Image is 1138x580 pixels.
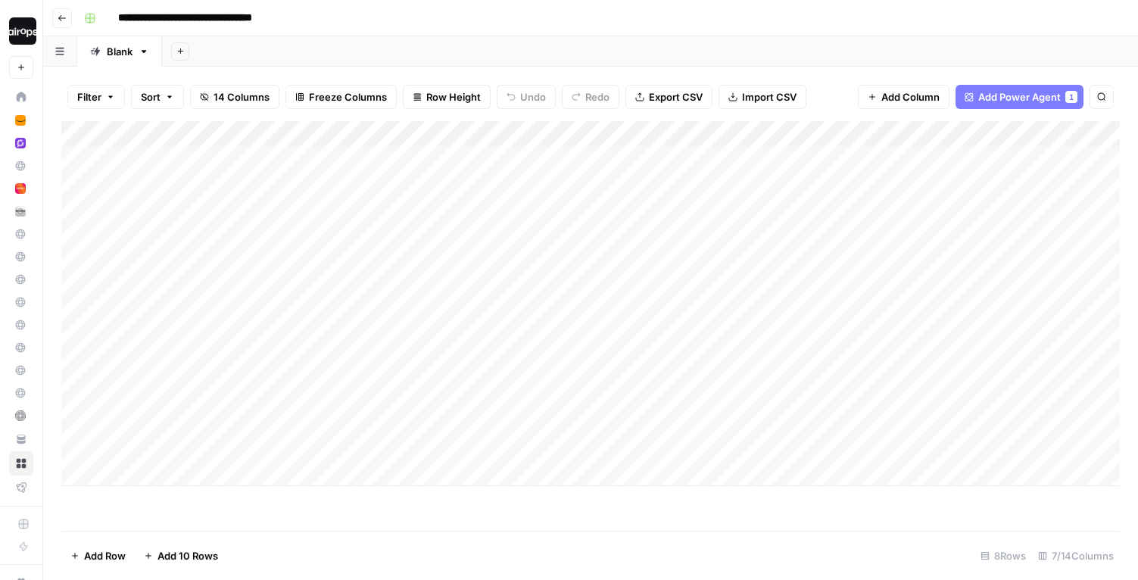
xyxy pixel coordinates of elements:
[285,85,397,109] button: Freeze Columns
[9,12,33,50] button: Workspace: Dille-Sandbox
[309,89,387,104] span: Freeze Columns
[1069,91,1074,103] span: 1
[214,89,270,104] span: 14 Columns
[15,138,26,148] img: w6cjb6u2gvpdnjw72qw8i2q5f3eb
[61,544,135,568] button: Add Row
[585,89,610,104] span: Redo
[9,476,33,500] a: Flightpath
[131,85,184,109] button: Sort
[135,544,227,568] button: Add 10 Rows
[956,85,1083,109] button: Add Power Agent1
[9,451,33,476] a: Browse
[974,544,1032,568] div: 8 Rows
[426,89,481,104] span: Row Height
[497,85,556,109] button: Undo
[157,548,218,563] span: Add 10 Rows
[67,85,125,109] button: Filter
[520,89,546,104] span: Undo
[190,85,279,109] button: 14 Columns
[15,183,26,194] img: oqijnz6ien5g7kxai8bzyv0u4hq9
[403,85,491,109] button: Row Height
[649,89,703,104] span: Export CSV
[9,85,33,109] a: Home
[15,115,26,126] img: fefp0odp4bhykhmn2t5romfrcxry
[15,410,26,421] img: lrh2mueriarel2y2ccpycmcdkl1y
[77,89,101,104] span: Filter
[15,206,26,217] img: ymbf0s9b81flv8yr6diyfuh8emo8
[141,89,161,104] span: Sort
[562,85,619,109] button: Redo
[742,89,797,104] span: Import CSV
[978,89,1061,104] span: Add Power Agent
[77,36,162,67] a: Blank
[9,427,33,451] a: Your Data
[881,89,940,104] span: Add Column
[625,85,712,109] button: Export CSV
[858,85,949,109] button: Add Column
[719,85,806,109] button: Import CSV
[1032,544,1120,568] div: 7/14 Columns
[9,17,36,45] img: Dille-Sandbox Logo
[1065,91,1077,103] div: 1
[107,44,133,59] div: Blank
[84,548,126,563] span: Add Row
